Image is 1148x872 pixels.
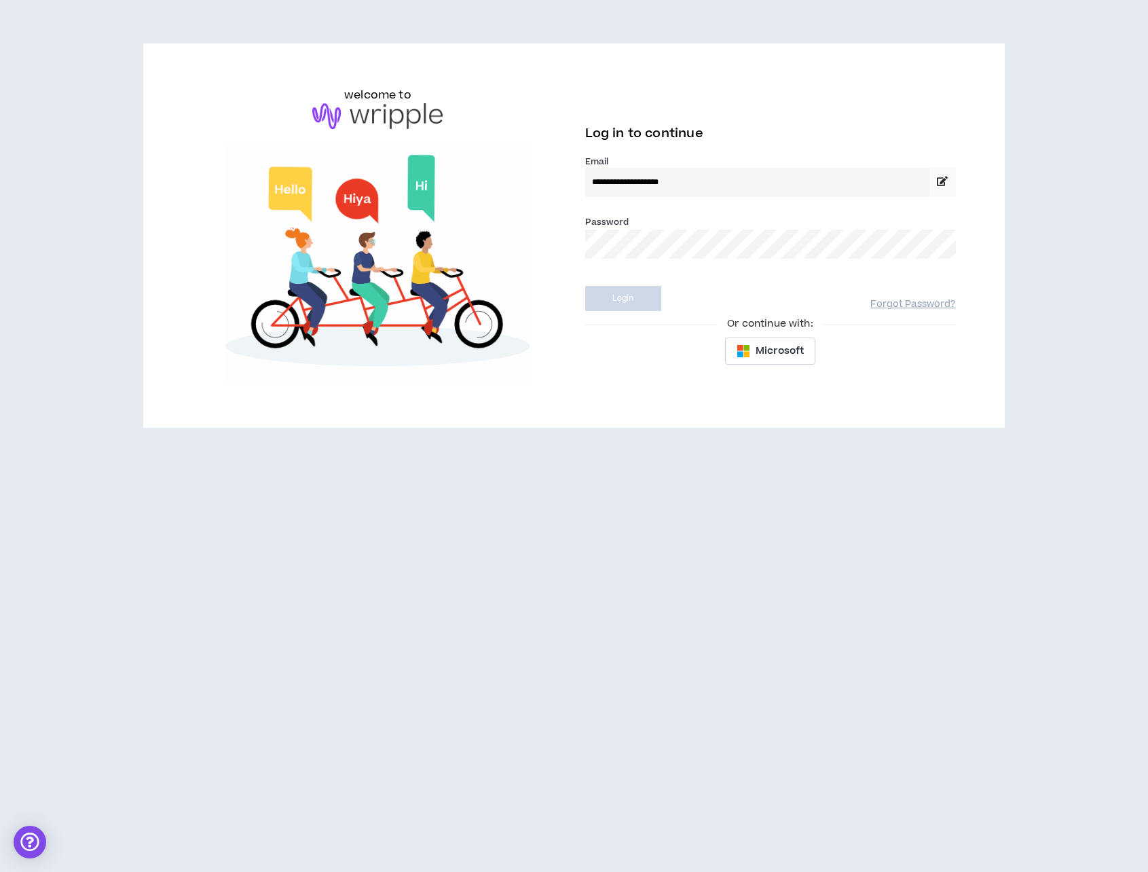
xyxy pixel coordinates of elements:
[756,344,804,359] span: Microsoft
[192,143,563,384] img: Welcome to Wripple
[312,103,443,129] img: logo-brand.png
[870,298,955,311] a: Forgot Password?
[344,87,411,103] h6: welcome to
[585,286,661,311] button: Login
[585,125,703,142] span: Log in to continue
[585,156,956,168] label: Email
[725,338,815,365] button: Microsoft
[14,826,46,858] div: Open Intercom Messenger
[585,216,629,228] label: Password
[718,316,822,331] span: Or continue with:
